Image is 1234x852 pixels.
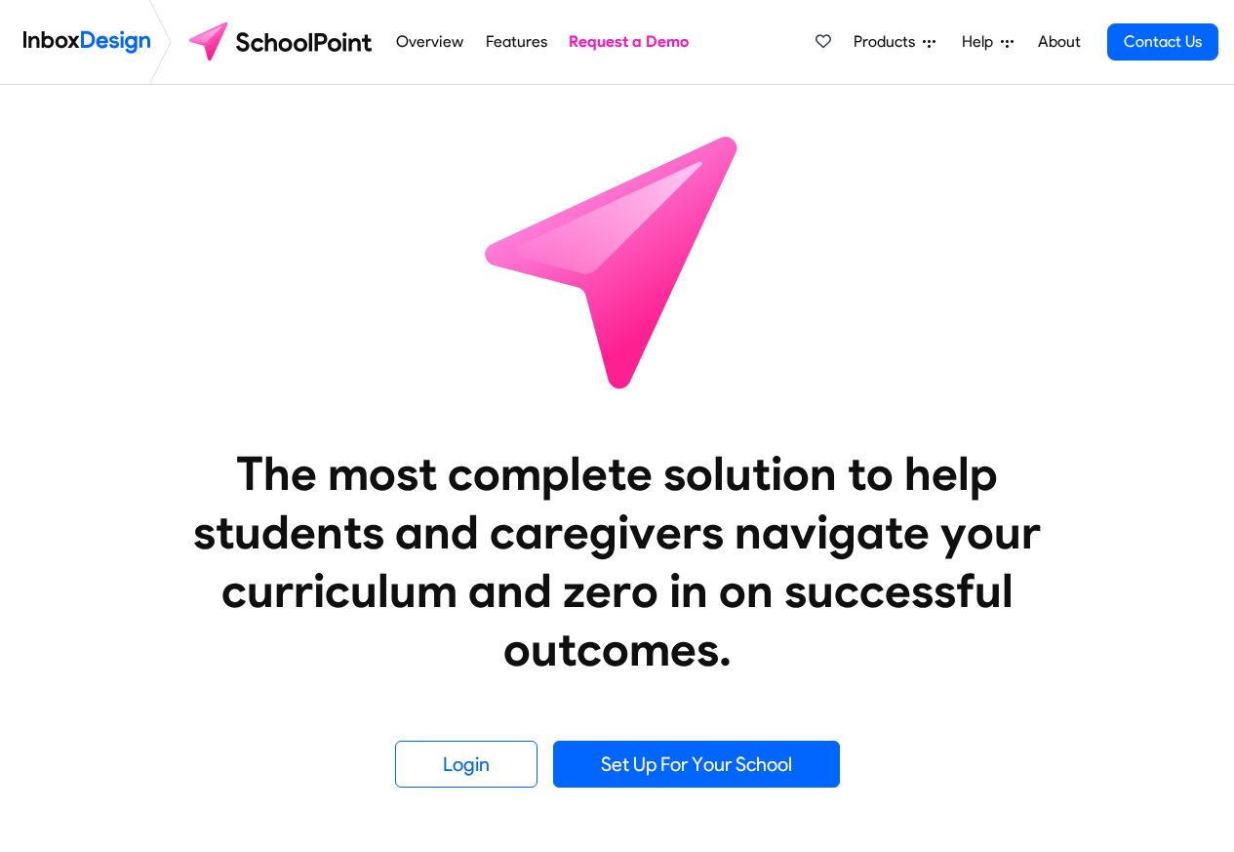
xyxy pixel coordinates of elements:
[395,741,537,788] a: Login
[442,85,793,436] img: icon_schoolpoint.svg
[391,22,469,61] a: Overview
[846,22,943,61] a: Products
[480,22,552,61] a: Features
[1032,22,1086,61] a: About
[553,741,840,788] a: Set Up For Your School
[954,22,1021,61] a: Help
[962,30,1001,54] span: Help
[564,22,695,61] a: Request a Demo
[179,19,385,65] img: schoolpoint logo
[1107,23,1218,61] a: Contact Us
[154,444,1081,678] heading: The most complete solution to help students and caregivers navigate your curriculum and zero in o...
[854,30,923,54] span: Products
